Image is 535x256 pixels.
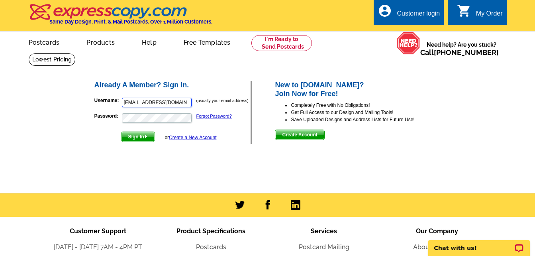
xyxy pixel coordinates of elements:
div: Customer login [397,10,440,21]
iframe: LiveChat chat widget [423,231,535,256]
span: Create Account [275,130,324,140]
span: Our Company [416,227,458,235]
span: Call [420,48,499,57]
span: Customer Support [70,227,126,235]
span: Product Specifications [176,227,245,235]
a: Create a New Account [169,135,216,140]
li: Completely Free with No Obligations! [291,102,442,109]
a: Help [129,32,169,51]
img: help [397,32,420,55]
li: Get Full Access to our Design and Mailing Tools! [291,109,442,116]
a: Forgot Password? [196,114,232,118]
i: account_circle [378,4,392,18]
img: button-next-arrow-white.png [144,135,148,138]
a: Postcards [196,243,226,251]
div: My Order [476,10,503,21]
span: Need help? Are you stuck? [420,41,503,57]
a: Postcards [16,32,73,51]
li: [DATE] - [DATE] 7AM - 4PM PT [41,242,155,252]
a: Same Day Design, Print, & Mail Postcards. Over 1 Million Customers. [29,10,212,25]
h4: Same Day Design, Print, & Mail Postcards. Over 1 Million Customers. [49,19,212,25]
label: Password: [94,112,121,120]
span: Sign In [122,132,155,142]
h2: New to [DOMAIN_NAME]? Join Now for Free! [275,81,442,98]
div: or [165,134,216,141]
i: shopping_cart [457,4,471,18]
span: Services [311,227,337,235]
a: shopping_cart My Order [457,9,503,19]
button: Sign In [121,132,155,142]
small: (usually your email address) [196,98,249,103]
a: Free Templates [171,32,243,51]
h2: Already A Member? Sign In. [94,81,251,90]
li: Save Uploaded Designs and Address Lists for Future Use! [291,116,442,123]
label: Username: [94,97,121,104]
a: account_circle Customer login [378,9,440,19]
a: About the Team [413,243,461,251]
a: [PHONE_NUMBER] [434,48,499,57]
button: Create Account [275,130,324,140]
a: Products [74,32,127,51]
a: Postcard Mailing [299,243,349,251]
